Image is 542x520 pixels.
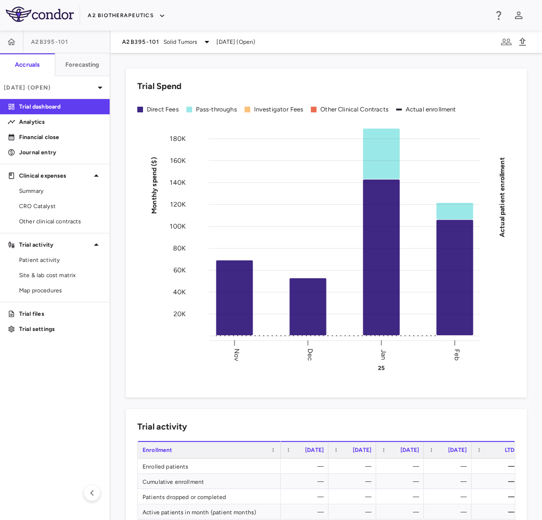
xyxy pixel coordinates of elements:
tspan: 180K [170,135,186,143]
p: Trial settings [19,325,102,333]
div: — [337,504,371,520]
tspan: 40K [173,288,186,296]
div: Other Clinical Contracts [320,105,389,114]
tspan: 60K [174,266,186,274]
text: 25 [378,365,385,371]
tspan: Actual patient enrollment [498,157,506,237]
div: — [432,504,467,520]
tspan: 100K [170,222,186,230]
p: Trial files [19,310,102,318]
tspan: Monthly spend ($) [150,157,158,214]
text: Dec [306,349,314,361]
span: [DATE] [305,447,324,453]
h6: Trial Spend [137,80,182,93]
tspan: 140K [170,179,186,187]
div: — [337,489,371,504]
tspan: 120K [170,200,186,209]
div: — [385,489,419,504]
tspan: 80K [173,244,186,252]
tspan: 20K [174,310,186,318]
p: Trial dashboard [19,102,102,111]
div: — [289,489,324,504]
p: Clinical expenses [19,171,91,180]
div: — [289,459,324,474]
img: logo-full-BYUhSk78.svg [6,7,74,22]
span: [DATE] [353,447,371,453]
tspan: 160K [170,157,186,165]
p: Financial close [19,133,102,141]
span: [DATE] (Open) [216,38,255,46]
span: [DATE] [400,447,419,453]
div: Enrolled patients [138,459,281,473]
div: — [432,474,467,489]
p: Analytics [19,118,102,126]
div: — [289,474,324,489]
div: — [432,459,467,474]
div: — [289,504,324,520]
span: Summary [19,187,102,195]
div: Active patients in month (patient months) [138,504,281,519]
button: A2 Biotherapeutics [88,8,165,23]
span: A2B395-101 [31,38,69,46]
div: — [337,474,371,489]
span: Patient activity [19,256,102,264]
div: Cumulative enrollment [138,474,281,489]
text: Jan [379,350,388,360]
span: CRO Catalyst [19,202,102,210]
span: A2B395-101 [122,38,160,46]
div: — [480,474,514,489]
div: — [385,474,419,489]
span: Site & lab cost matrix [19,271,102,280]
span: Other clinical contracts [19,217,102,226]
div: — [480,489,514,504]
div: — [385,504,419,520]
text: Nov [233,349,241,361]
span: Enrollment [143,447,173,453]
div: Direct Fees [147,105,179,114]
p: [DATE] (Open) [4,83,94,92]
span: Map procedures [19,286,102,295]
div: Pass-throughs [196,105,237,114]
h6: Trial activity [137,420,187,433]
div: — [385,459,419,474]
div: — [432,489,467,504]
div: — [480,504,514,520]
text: Feb [453,349,461,360]
h6: Accruals [15,60,40,69]
p: Trial activity [19,240,91,249]
div: — [337,459,371,474]
h6: Forecasting [65,60,100,69]
span: LTD [505,447,514,453]
p: Journal entry [19,148,102,157]
span: Solid Tumors [164,38,198,46]
div: Actual enrollment [406,105,456,114]
span: [DATE] [448,447,467,453]
div: Patients dropped or completed [138,489,281,504]
div: — [480,459,514,474]
div: Investigator Fees [254,105,304,114]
